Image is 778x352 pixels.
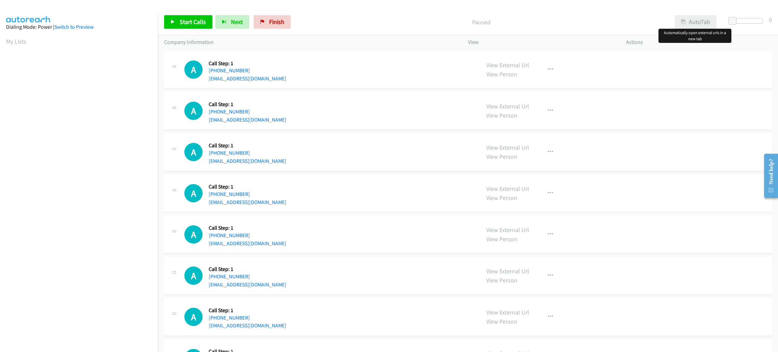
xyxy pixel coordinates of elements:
p: Company Information [164,38,456,46]
a: [EMAIL_ADDRESS][DOMAIN_NAME] [209,281,286,288]
div: Delay between calls (in seconds) [732,18,763,24]
div: The call is yet to be attempted [184,267,203,285]
a: View Person [486,70,517,78]
a: [EMAIL_ADDRESS][DOMAIN_NAME] [209,117,286,123]
button: AutoTab [675,15,717,29]
h5: Call Step: 1 [209,266,286,273]
h1: A [184,267,203,285]
a: [PHONE_NUMBER] [209,108,250,115]
div: The call is yet to be attempted [184,225,203,244]
a: [EMAIL_ADDRESS][DOMAIN_NAME] [209,158,286,164]
div: The call is yet to be attempted [184,184,203,202]
a: View Person [486,276,517,284]
div: Dialing Mode: Power | [6,23,152,31]
div: Automatically open external urls in a new tab [658,29,731,43]
a: View Person [486,153,517,160]
a: Finish [254,15,291,29]
p: View [468,38,614,46]
a: View Person [486,235,517,243]
button: Next [215,15,249,29]
a: My Lists [6,37,26,45]
a: [EMAIL_ADDRESS][DOMAIN_NAME] [209,240,286,247]
h5: Call Step: 1 [209,142,286,149]
div: 0 [769,15,772,24]
a: View External Url [486,226,529,234]
a: View External Url [486,308,529,316]
a: View Person [486,318,517,325]
h5: Call Step: 1 [209,183,286,190]
a: View External Url [486,61,529,69]
a: View External Url [486,267,529,275]
a: [PHONE_NUMBER] [209,67,250,74]
a: [PHONE_NUMBER] [209,232,250,238]
p: Actions [626,38,772,46]
h5: Call Step: 1 [209,307,286,314]
a: [PHONE_NUMBER] [209,315,250,321]
a: [EMAIL_ADDRESS][DOMAIN_NAME] [209,322,286,329]
h5: Call Step: 1 [209,60,286,67]
span: Start Calls [180,18,206,26]
a: View External Url [486,185,529,193]
h1: A [184,102,203,120]
h1: A [184,225,203,244]
div: The call is yet to be attempted [184,60,203,79]
p: Paused [300,18,663,27]
h1: A [184,308,203,326]
a: View External Url [486,144,529,151]
h5: Call Step: 1 [209,101,286,108]
a: Switch to Preview [54,24,94,30]
h5: Call Step: 1 [209,225,286,231]
a: [PHONE_NUMBER] [209,150,250,156]
iframe: Resource Center [758,149,778,203]
a: [EMAIL_ADDRESS][DOMAIN_NAME] [209,75,286,82]
h1: A [184,184,203,202]
a: [PHONE_NUMBER] [209,273,250,280]
a: View Person [486,111,517,119]
h1: A [184,143,203,161]
a: View External Url [486,102,529,110]
a: View Person [486,194,517,202]
div: The call is yet to be attempted [184,308,203,326]
div: The call is yet to be attempted [184,143,203,161]
a: [PHONE_NUMBER] [209,191,250,197]
h1: A [184,60,203,79]
a: Start Calls [164,15,212,29]
a: [EMAIL_ADDRESS][DOMAIN_NAME] [209,199,286,205]
span: Next [231,18,243,26]
span: Finish [269,18,284,26]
